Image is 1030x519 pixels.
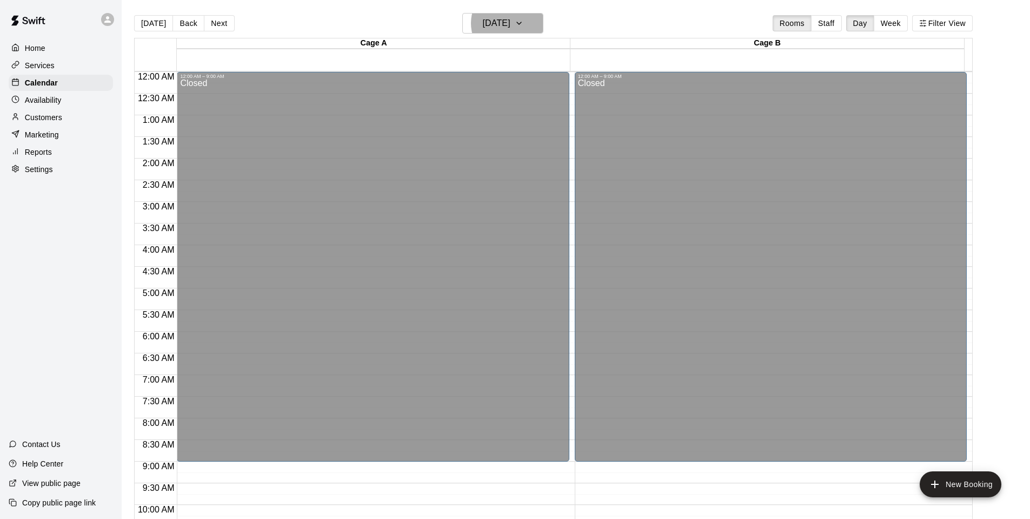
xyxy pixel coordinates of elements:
button: Filter View [912,15,973,31]
span: 4:30 AM [140,267,177,276]
button: Back [172,15,204,31]
p: Help Center [22,458,63,469]
div: 12:00 AM – 9:00 AM [578,74,963,79]
div: Cage B [570,38,964,49]
span: 12:00 AM [135,72,177,81]
button: Day [846,15,874,31]
button: Rooms [773,15,812,31]
a: Availability [9,92,113,108]
p: Customers [25,112,62,123]
div: 12:00 AM – 9:00 AM [180,74,566,79]
span: 5:00 AM [140,288,177,298]
span: 8:00 AM [140,418,177,428]
button: Week [874,15,908,31]
button: add [920,471,1001,497]
button: [DATE] [462,13,543,34]
span: 4:00 AM [140,245,177,254]
span: 2:30 AM [140,180,177,189]
a: Settings [9,161,113,178]
span: 10:00 AM [135,505,177,514]
span: 2:00 AM [140,159,177,168]
p: Marketing [25,129,59,140]
p: Availability [25,95,62,106]
p: Settings [25,164,53,175]
span: 6:30 AM [140,353,177,363]
a: Customers [9,109,113,126]
div: 12:00 AM – 9:00 AM: Closed [575,72,967,462]
span: 7:00 AM [140,375,177,384]
a: Calendar [9,75,113,91]
span: 8:30 AM [140,440,177,449]
p: Reports [25,147,52,157]
span: 1:00 AM [140,115,177,124]
div: Closed [180,79,566,465]
a: Marketing [9,127,113,143]
span: 12:30 AM [135,94,177,103]
a: Reports [9,144,113,160]
button: [DATE] [134,15,173,31]
p: View public page [22,478,81,489]
span: 9:00 AM [140,462,177,471]
p: Contact Us [22,439,61,450]
h6: [DATE] [483,16,510,31]
span: 3:30 AM [140,224,177,233]
p: Calendar [25,77,58,88]
span: 3:00 AM [140,202,177,211]
p: Copy public page link [22,497,96,508]
a: Services [9,57,113,74]
p: Home [25,43,45,54]
p: Services [25,60,55,71]
span: 7:30 AM [140,397,177,406]
span: 5:30 AM [140,310,177,319]
span: 9:30 AM [140,483,177,492]
div: Closed [578,79,963,465]
span: 6:00 AM [140,332,177,341]
button: Next [204,15,234,31]
div: 12:00 AM – 9:00 AM: Closed [177,72,569,462]
a: Home [9,40,113,56]
button: Staff [811,15,842,31]
span: 1:30 AM [140,137,177,146]
div: Cage A [177,38,570,49]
